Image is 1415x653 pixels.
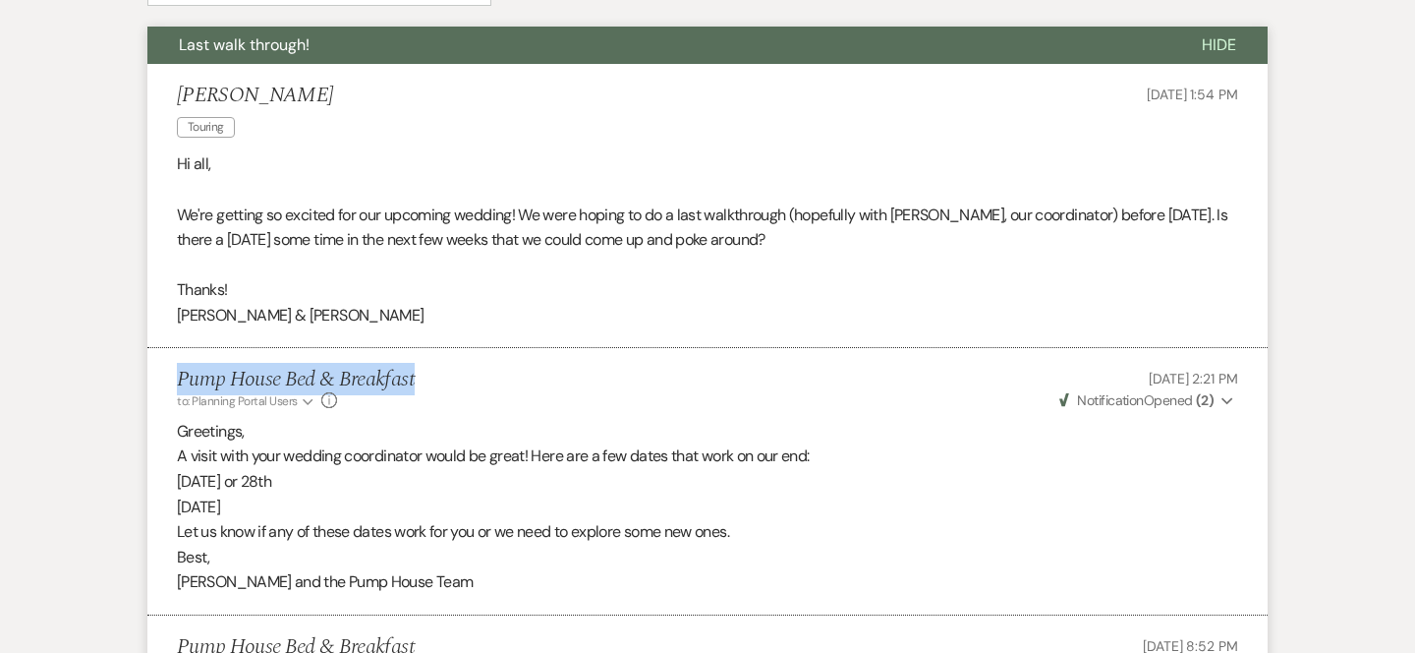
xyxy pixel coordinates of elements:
[177,545,1238,570] p: Best,
[1077,391,1143,409] span: Notification
[1196,391,1214,409] strong: ( 2 )
[177,495,1238,520] p: [DATE]
[177,392,316,410] button: to: Planning Portal Users
[1059,391,1214,409] span: Opened
[177,569,1238,595] p: [PERSON_NAME] and the Pump House Team
[177,419,1238,445] p: Greetings,
[177,277,1238,303] p: Thanks!
[177,469,1238,495] p: [DATE] or 28th
[1056,390,1238,411] button: NotificationOpened (2)
[177,151,1238,177] p: Hi all,
[177,203,1238,253] p: We're getting so excited for our upcoming wedding! We were hoping to do a last walkthrough (hopef...
[177,117,235,138] span: Touring
[177,368,415,392] h5: Pump House Bed & Breakfast
[179,34,310,55] span: Last walk through!
[1149,370,1238,387] span: [DATE] 2:21 PM
[177,393,298,409] span: to: Planning Portal Users
[147,27,1170,64] button: Last walk through!
[177,303,1238,328] p: [PERSON_NAME] & [PERSON_NAME]
[1202,34,1236,55] span: Hide
[177,519,1238,545] p: Let us know if any of these dates work for you or we need to explore some new ones.
[1170,27,1268,64] button: Hide
[177,444,1238,469] p: A visit with your wedding coordinator would be great! Here are a few dates that work on our end:
[1147,86,1238,103] span: [DATE] 1:54 PM
[177,84,333,108] h5: [PERSON_NAME]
